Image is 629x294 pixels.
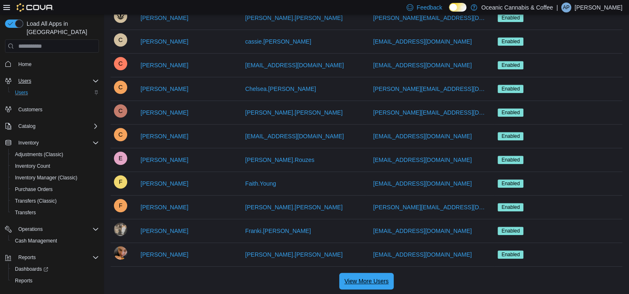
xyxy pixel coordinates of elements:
[141,108,188,117] span: [PERSON_NAME]
[501,180,520,187] span: Enabled
[15,76,35,86] button: Users
[242,152,318,168] button: [PERSON_NAME].Rouzes
[370,10,491,26] button: [PERSON_NAME][EMAIL_ADDRESS][DOMAIN_NAME]
[501,251,520,258] span: Enabled
[12,184,99,194] span: Purchase Orders
[245,37,311,46] span: cassie.[PERSON_NAME]
[137,57,192,73] button: [PERSON_NAME]
[114,104,127,118] div: Cristine
[370,152,475,168] button: [EMAIL_ADDRESS][DOMAIN_NAME]
[12,264,52,274] a: Dashboards
[339,273,393,289] button: View More Users
[370,81,491,97] button: [PERSON_NAME][EMAIL_ADDRESS][DOMAIN_NAME]
[114,81,127,94] div: Chelsea
[8,172,102,184] button: Inventory Manager (Classic)
[15,151,63,158] span: Adjustments (Classic)
[373,14,488,22] span: [PERSON_NAME][EMAIL_ADDRESS][DOMAIN_NAME]
[245,203,343,211] span: [PERSON_NAME].[PERSON_NAME]
[501,85,520,93] span: Enabled
[12,161,99,171] span: Inventory Count
[498,85,523,93] span: Enabled
[370,175,475,192] button: [EMAIL_ADDRESS][DOMAIN_NAME]
[245,61,344,69] span: [EMAIL_ADDRESS][DOMAIN_NAME]
[498,227,523,235] span: Enabled
[2,58,102,70] button: Home
[15,266,48,272] span: Dashboards
[498,250,523,259] span: Enabled
[141,250,188,259] span: [PERSON_NAME]
[15,76,99,86] span: Users
[501,38,520,45] span: Enabled
[137,175,192,192] button: [PERSON_NAME]
[114,57,127,70] div: Charlotte
[118,33,123,47] span: C
[2,252,102,263] button: Reports
[561,2,571,12] div: Alycia Pynn
[137,81,192,97] button: [PERSON_NAME]
[242,223,314,239] button: Franki.[PERSON_NAME]
[245,179,276,188] span: Faith.Young
[15,277,32,284] span: Reports
[8,263,102,275] a: Dashboards
[373,250,472,259] span: [EMAIL_ADDRESS][DOMAIN_NAME]
[18,123,35,130] span: Catalog
[118,57,123,70] span: C
[498,108,523,117] span: Enabled
[370,104,491,121] button: [PERSON_NAME][EMAIL_ADDRESS][DOMAIN_NAME]
[12,149,99,159] span: Adjustments (Classic)
[15,138,42,148] button: Inventory
[12,173,99,183] span: Inventory Manager (Classic)
[242,175,279,192] button: Faith.Young
[370,199,491,216] button: [PERSON_NAME][EMAIL_ADDRESS][DOMAIN_NAME]
[114,199,127,212] div: Felicia
[245,227,311,235] span: Franki.[PERSON_NAME]
[8,275,102,287] button: Reports
[245,132,344,140] span: [EMAIL_ADDRESS][DOMAIN_NAME]
[8,235,102,247] button: Cash Management
[373,85,488,93] span: [PERSON_NAME][EMAIL_ADDRESS][DOMAIN_NAME]
[18,106,42,113] span: Customers
[8,160,102,172] button: Inventory Count
[15,59,35,69] a: Home
[15,105,46,115] a: Customers
[118,104,123,118] span: C
[498,37,523,46] span: Enabled
[373,108,488,117] span: [PERSON_NAME][EMAIL_ADDRESS][DOMAIN_NAME]
[449,3,466,12] input: Dark Mode
[8,149,102,160] button: Adjustments (Classic)
[141,179,188,188] span: [PERSON_NAME]
[15,224,46,234] button: Operations
[501,109,520,116] span: Enabled
[2,223,102,235] button: Operations
[575,2,622,12] p: [PERSON_NAME]
[12,276,99,286] span: Reports
[137,104,192,121] button: [PERSON_NAME]
[245,156,315,164] span: [PERSON_NAME].Rouzes
[481,2,553,12] p: Oceanic Cannabis & Coffee
[242,81,319,97] button: Chelsea.[PERSON_NAME]
[141,203,188,211] span: [PERSON_NAME]
[114,128,127,141] div: conetta
[12,236,60,246] a: Cash Management
[12,236,99,246] span: Cash Management
[498,203,523,211] span: Enabled
[114,246,127,260] div: Garrett
[15,252,99,262] span: Reports
[137,152,192,168] button: [PERSON_NAME]
[12,88,99,98] span: Users
[373,203,488,211] span: [PERSON_NAME][EMAIL_ADDRESS][DOMAIN_NAME]
[8,207,102,218] button: Transfers
[141,132,188,140] span: [PERSON_NAME]
[498,14,523,22] span: Enabled
[242,33,315,50] button: cassie.[PERSON_NAME]
[15,104,99,115] span: Customers
[12,196,60,206] a: Transfers (Classic)
[12,196,99,206] span: Transfers (Classic)
[344,277,388,285] span: View More Users
[15,121,99,131] span: Catalog
[137,223,192,239] button: [PERSON_NAME]
[12,173,81,183] a: Inventory Manager (Classic)
[141,61,188,69] span: [PERSON_NAME]
[114,223,127,236] div: Franki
